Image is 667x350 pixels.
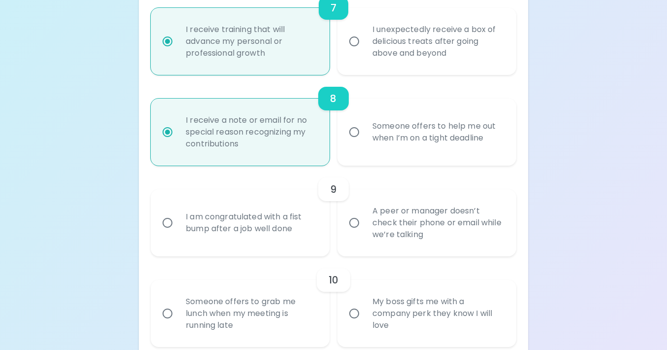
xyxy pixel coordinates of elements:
div: My boss gifts me with a company perk they know I will love [365,284,511,343]
div: choice-group-check [151,256,516,347]
div: choice-group-check [151,75,516,166]
div: A peer or manager doesn’t check their phone or email while we’re talking [365,193,511,252]
h6: 9 [330,181,336,197]
div: I receive a note or email for no special reason recognizing my contributions [178,103,324,162]
div: I unexpectedly receive a box of delicious treats after going above and beyond [365,12,511,71]
div: I am congratulated with a fist bump after a job well done [178,199,324,246]
h6: 10 [329,272,338,288]
div: choice-group-check [151,166,516,256]
h6: 8 [330,91,336,106]
div: Someone offers to grab me lunch when my meeting is running late [178,284,324,343]
div: Someone offers to help me out when I’m on a tight deadline [365,108,511,156]
div: I receive training that will advance my personal or professional growth [178,12,324,71]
